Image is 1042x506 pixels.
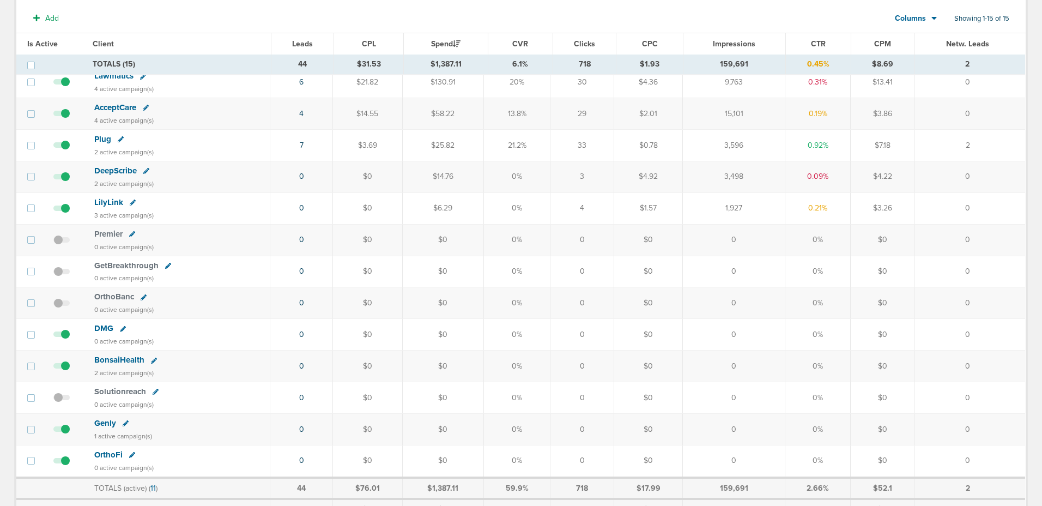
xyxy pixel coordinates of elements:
[333,319,403,351] td: $0
[94,369,154,377] small: 2 active campaign(s)
[94,274,154,282] small: 0 active campaign(s)
[299,203,304,213] a: 0
[616,55,683,74] td: $1.93
[550,382,614,414] td: 0
[94,261,159,270] span: GetBreakthrough
[94,401,154,408] small: 0 active campaign(s)
[484,98,550,130] td: 13.8%
[484,478,550,499] td: 59.9%
[402,98,484,130] td: $58.22
[614,256,683,287] td: $0
[683,382,785,414] td: 0
[614,351,683,382] td: $0
[333,445,403,477] td: $0
[94,166,137,176] span: DeepScribe
[683,256,785,287] td: 0
[94,117,154,124] small: 4 active campaign(s)
[333,67,403,98] td: $21.82
[683,55,785,74] td: 159,691
[811,39,826,49] span: CTR
[45,14,59,23] span: Add
[785,319,850,351] td: 0%
[402,67,484,98] td: $130.91
[851,98,914,130] td: $3.86
[333,98,403,130] td: $14.55
[785,192,850,224] td: 0.21%
[150,484,156,493] span: 11
[785,129,850,161] td: 0.92%
[93,39,114,49] span: Client
[683,478,785,499] td: 159,691
[86,55,271,74] td: TOTALS (15)
[550,129,614,161] td: 33
[851,319,914,351] td: $0
[851,478,914,499] td: $52.1
[362,39,376,49] span: CPL
[484,161,550,192] td: 0%
[299,425,304,434] a: 0
[94,292,134,302] span: OrthoBanc
[614,192,683,224] td: $1.57
[333,224,403,256] td: $0
[94,450,123,460] span: OrthoFi
[488,55,553,74] td: 6.1%
[914,98,1025,130] td: 0
[785,67,850,98] td: 0.31%
[333,129,403,161] td: $3.69
[484,67,550,98] td: 20%
[851,413,914,445] td: $0
[484,192,550,224] td: 0%
[333,192,403,224] td: $0
[851,55,914,74] td: $8.69
[642,39,658,49] span: CPC
[785,287,850,319] td: 0%
[333,382,403,414] td: $0
[946,39,989,49] span: Netw. Leads
[914,382,1025,414] td: 0
[683,161,785,192] td: 3,498
[550,192,614,224] td: 4
[333,478,403,499] td: $76.01
[914,319,1025,351] td: 0
[553,55,616,74] td: 718
[683,192,785,224] td: 1,927
[94,229,123,239] span: Premier
[94,387,146,396] span: Solutionreach
[402,161,484,192] td: $14.76
[851,161,914,192] td: $4.22
[484,413,550,445] td: 0%
[299,109,304,118] a: 4
[402,319,484,351] td: $0
[614,224,683,256] td: $0
[484,351,550,382] td: 0%
[851,192,914,224] td: $3.26
[785,224,850,256] td: 0%
[402,351,484,382] td: $0
[895,13,926,24] span: Columns
[94,103,136,112] span: AcceptCare
[785,478,850,499] td: 2.66%
[404,55,488,74] td: $1,387.11
[914,256,1025,287] td: 0
[550,256,614,287] td: 0
[851,224,914,256] td: $0
[614,445,683,477] td: $0
[550,67,614,98] td: 30
[402,287,484,319] td: $0
[484,224,550,256] td: 0%
[683,351,785,382] td: 0
[683,413,785,445] td: 0
[914,129,1025,161] td: 2
[785,351,850,382] td: 0%
[484,319,550,351] td: 0%
[402,445,484,477] td: $0
[914,478,1025,499] td: 2
[785,445,850,477] td: 0%
[851,382,914,414] td: $0
[402,192,484,224] td: $6.29
[292,39,313,49] span: Leads
[874,39,891,49] span: CPM
[334,55,404,74] td: $31.53
[614,478,683,499] td: $17.99
[94,306,154,314] small: 0 active campaign(s)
